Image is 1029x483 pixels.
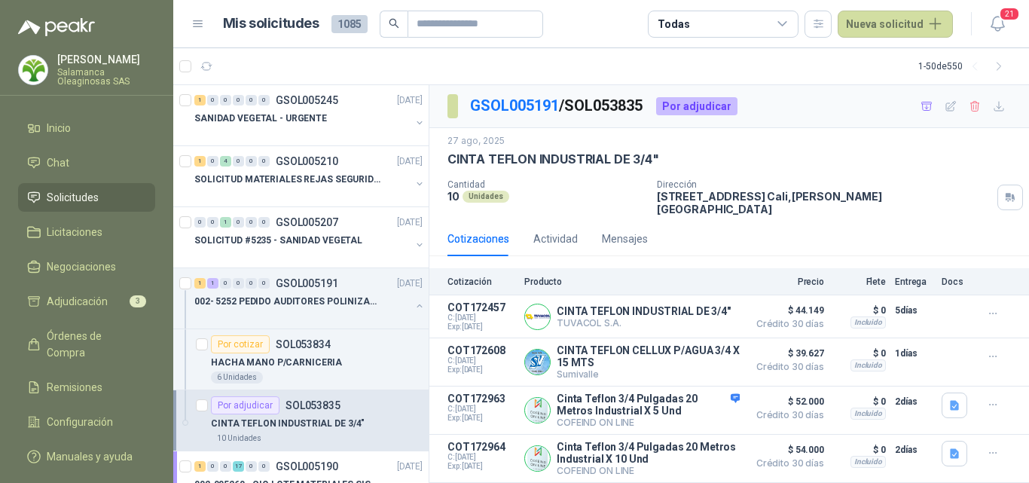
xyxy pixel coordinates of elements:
[18,148,155,177] a: Chat
[246,278,257,289] div: 0
[656,97,737,115] div: Por adjudicar
[895,393,933,411] p: 2 días
[525,446,550,471] img: Company Logo
[18,183,155,212] a: Solicitudes
[220,95,231,105] div: 0
[657,179,991,190] p: Dirección
[749,459,824,468] span: Crédito 30 días
[838,11,953,38] button: Nueva solicitud
[233,156,244,167] div: 0
[525,304,550,329] img: Company Logo
[447,356,515,365] span: C: [DATE]
[276,461,338,472] p: GSOL005190
[173,390,429,451] a: Por adjudicarSOL053835CINTA TEFLON INDUSTRIAL DE 3/4"10 Unidades
[918,54,1011,78] div: 1 - 50 de 550
[47,258,116,275] span: Negociaciones
[130,295,146,307] span: 3
[18,408,155,436] a: Configuración
[47,154,69,171] span: Chat
[276,217,338,228] p: GSOL005207
[895,301,933,319] p: 5 días
[447,151,658,167] p: CINTA TEFLON INDUSTRIAL DE 3/4"
[447,277,515,287] p: Cotización
[18,442,155,471] a: Manuales y ayuda
[47,448,133,465] span: Manuales y ayuda
[833,301,886,319] p: $ 0
[194,213,426,261] a: 0 0 1 0 0 0 GSOL005207[DATE] SOLICITUD #5235 - SANIDAD VEGETAL
[258,217,270,228] div: 0
[557,317,731,329] p: TUVACOL S.A.
[397,154,423,169] p: [DATE]
[57,54,155,65] p: [PERSON_NAME]
[447,414,515,423] span: Exp: [DATE]
[557,441,740,465] p: Cinta Teflon 3/4 Pulgadas 20 Metros Industrial X 10 Und
[194,156,206,167] div: 1
[447,405,515,414] span: C: [DATE]
[833,277,886,287] p: Flete
[447,179,645,190] p: Cantidad
[19,56,47,84] img: Company Logo
[211,396,279,414] div: Por adjudicar
[447,134,505,148] p: 27 ago, 2025
[447,441,515,453] p: COT172964
[18,287,155,316] a: Adjudicación3
[276,95,338,105] p: GSOL005245
[447,301,515,313] p: COT172457
[557,344,740,368] p: CINTA TEFLON CELLUX P/AGUA 3/4 X 15 MTS
[18,322,155,367] a: Órdenes de Compra
[194,278,206,289] div: 1
[557,465,740,476] p: COFEIND ON LINE
[447,453,515,462] span: C: [DATE]
[447,462,515,471] span: Exp: [DATE]
[276,339,331,350] p: SOL053834
[220,461,231,472] div: 0
[47,293,108,310] span: Adjudicación
[389,18,399,29] span: search
[258,278,270,289] div: 0
[397,460,423,474] p: [DATE]
[246,217,257,228] div: 0
[233,278,244,289] div: 0
[749,344,824,362] span: $ 39.627
[246,156,257,167] div: 0
[194,274,426,323] a: 1 1 0 0 0 0 GSOL005191[DATE] 002- 5252 PEDIDO AUDITORES POLINIZACIÓN
[211,356,342,370] p: HACHA MANO P/CARNICERIA
[246,461,257,472] div: 0
[207,156,218,167] div: 0
[220,278,231,289] div: 0
[233,461,244,472] div: 17
[47,414,113,430] span: Configuración
[57,68,155,86] p: Salamanca Oleaginosas SAS
[749,301,824,319] span: $ 44.149
[895,344,933,362] p: 1 días
[658,16,689,32] div: Todas
[999,7,1020,21] span: 21
[47,328,141,361] span: Órdenes de Compra
[220,156,231,167] div: 4
[447,231,509,247] div: Cotizaciones
[207,217,218,228] div: 0
[258,95,270,105] div: 0
[397,277,423,291] p: [DATE]
[850,359,886,371] div: Incluido
[207,278,218,289] div: 1
[18,218,155,246] a: Licitaciones
[942,277,972,287] p: Docs
[749,362,824,371] span: Crédito 30 días
[194,461,206,472] div: 1
[18,114,155,142] a: Inicio
[246,95,257,105] div: 0
[47,224,102,240] span: Licitaciones
[194,95,206,105] div: 1
[276,156,338,167] p: GSOL005210
[207,95,218,105] div: 0
[657,190,991,216] p: [STREET_ADDRESS] Cali , [PERSON_NAME][GEOGRAPHIC_DATA]
[525,398,550,423] img: Company Logo
[194,91,426,139] a: 1 0 0 0 0 0 GSOL005245[DATE] SANIDAD VEGETAL - URGENTE
[833,393,886,411] p: $ 0
[194,112,327,126] p: SANIDAD VEGETAL - URGENTE
[276,278,338,289] p: GSOL005191
[749,319,824,329] span: Crédito 30 días
[447,323,515,332] span: Exp: [DATE]
[850,456,886,468] div: Incluido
